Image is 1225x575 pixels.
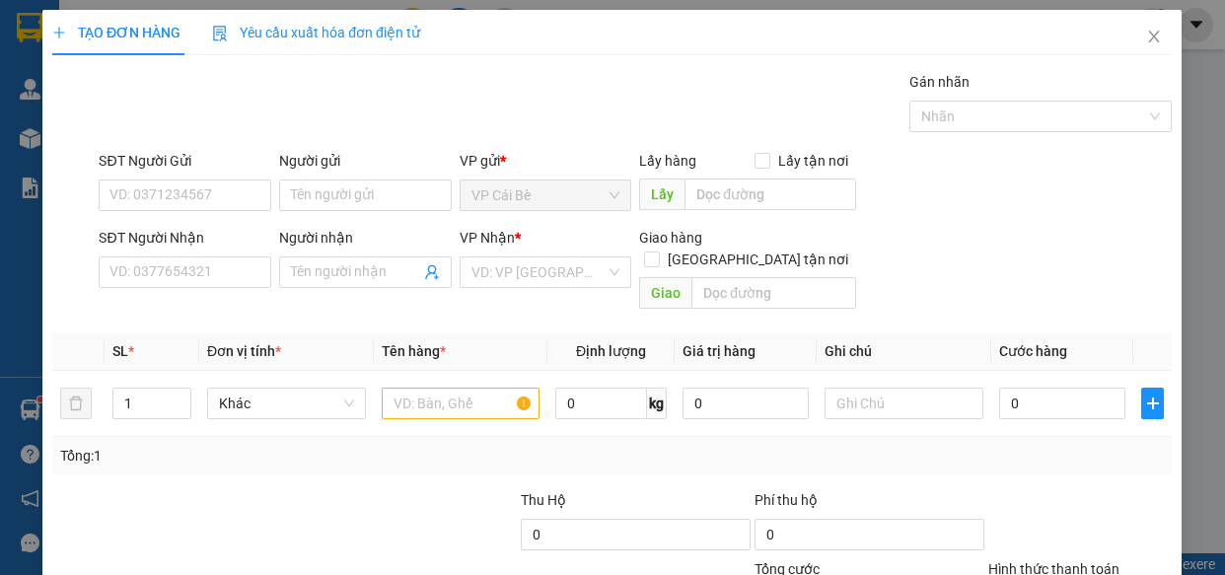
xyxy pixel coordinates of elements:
[213,25,421,40] span: Yêu cầu xuất hóa đơn điện tử
[52,26,66,39] span: plus
[460,150,632,172] div: VP gửi
[213,26,229,41] img: icon
[647,388,667,419] span: kg
[640,153,697,169] span: Lấy hàng
[1147,29,1163,44] span: close
[1143,395,1164,411] span: plus
[60,445,474,467] div: Tổng: 1
[100,227,272,249] div: SĐT Người Nhận
[771,150,857,172] span: Lấy tận nơi
[755,489,984,519] div: Phí thu hộ
[460,230,515,246] span: VP Nhận
[661,249,857,270] span: [GEOGRAPHIC_DATA] tận nơi
[1127,10,1183,65] button: Close
[220,389,355,418] span: Khác
[112,343,128,359] span: SL
[471,180,620,210] span: VP Cái Bè
[640,277,692,309] span: Giao
[208,343,282,359] span: Đơn vị tính
[685,179,857,210] input: Dọc đường
[826,388,984,419] input: Ghi Chú
[640,230,703,246] span: Giao hàng
[382,388,540,419] input: VD: Bàn, Ghế
[640,179,685,210] span: Lấy
[521,492,566,508] span: Thu Hộ
[280,227,453,249] div: Người nhận
[910,74,971,90] label: Gán nhãn
[818,332,992,371] th: Ghi chú
[382,343,446,359] span: Tên hàng
[683,343,756,359] span: Giá trị hàng
[692,277,857,309] input: Dọc đường
[280,150,453,172] div: Người gửi
[999,343,1067,359] span: Cước hàng
[1142,388,1165,419] button: plus
[424,264,440,280] span: user-add
[60,388,92,419] button: delete
[100,150,272,172] div: SĐT Người Gửi
[683,388,810,419] input: 0
[52,25,180,40] span: TẠO ĐƠN HÀNG
[576,343,646,359] span: Định lượng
